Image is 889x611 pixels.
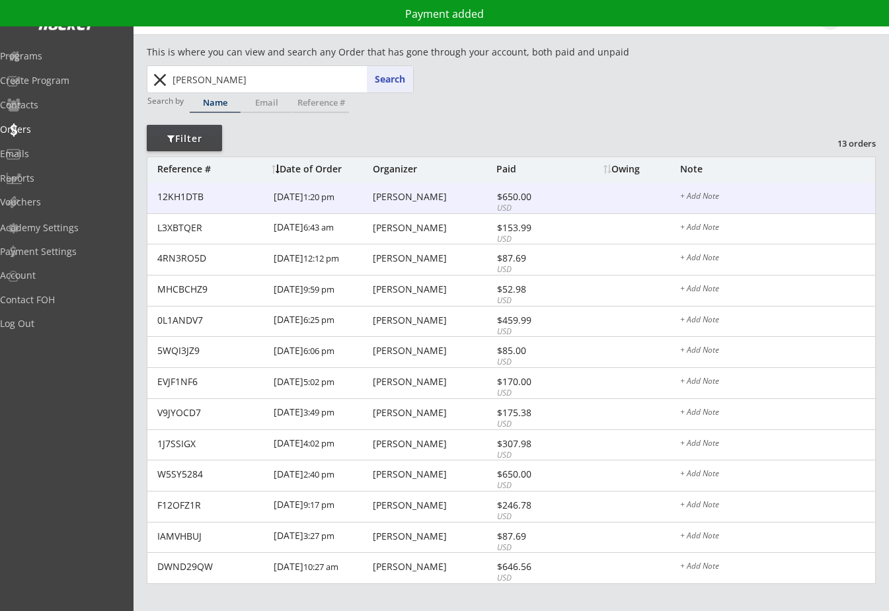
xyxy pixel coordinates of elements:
div: 13 orders [807,137,876,149]
div: + Add Note [680,377,875,388]
div: Search by [147,96,185,105]
font: 4:02 pm [303,437,334,449]
div: [PERSON_NAME] [373,254,493,263]
div: + Add Note [680,346,875,357]
div: V9JYOCD7 [157,408,266,417]
div: Reference # [293,98,349,107]
div: USD [497,264,568,275]
div: USD [497,295,568,306]
div: $52.98 [497,285,568,294]
div: [DATE] [274,306,369,336]
div: USD [497,419,568,430]
div: $87.69 [497,254,568,263]
div: $85.00 [497,346,568,355]
div: 4RN3RO5D [157,254,266,263]
div: $646.56 [497,562,568,571]
div: $459.99 [497,316,568,325]
div: Reference # [157,164,265,174]
div: [PERSON_NAME] [373,223,493,233]
button: close [149,69,171,90]
div: [PERSON_NAME] [373,439,493,449]
div: Owing [603,164,679,174]
div: Filter [147,132,222,145]
div: [PERSON_NAME] [373,562,493,571]
div: Note [680,164,875,174]
div: USD [497,573,568,584]
div: [DATE] [274,244,369,274]
div: Organizer [373,164,493,174]
div: [PERSON_NAME] [373,470,493,479]
div: $650.00 [497,192,568,201]
div: [PERSON_NAME] [373,285,493,294]
font: 2:40 pm [303,468,334,480]
div: F12OFZ1R [157,501,266,510]
div: USD [497,203,568,214]
div: [DATE] [274,460,369,490]
div: MHCBCHZ9 [157,285,266,294]
font: 1:20 pm [303,191,334,203]
div: Paid [496,164,568,174]
div: [PERSON_NAME] [373,377,493,386]
font: 6:43 am [303,221,334,233]
font: 9:17 pm [303,499,334,511]
div: USD [497,542,568,554]
div: [DATE] [274,399,369,429]
input: Start typing name... [170,66,413,92]
div: 5WQI3JZ9 [157,346,266,355]
div: [DATE] [274,183,369,213]
div: + Add Note [680,501,875,511]
div: + Add Note [680,254,875,264]
font: 10:27 am [303,561,338,573]
div: USD [497,511,568,522]
div: USD [497,234,568,245]
div: + Add Note [680,316,875,326]
div: [PERSON_NAME] [373,532,493,541]
div: L3XBTQER [157,223,266,233]
div: + Add Note [680,285,875,295]
div: Name [190,98,241,107]
div: + Add Note [680,532,875,542]
div: [PERSON_NAME] [373,501,493,510]
div: 0L1ANDV7 [157,316,266,325]
font: 3:27 pm [303,530,334,542]
div: + Add Note [680,192,875,203]
div: [DATE] [274,275,369,305]
div: [PERSON_NAME] [373,346,493,355]
div: W5SY5284 [157,470,266,479]
font: 9:59 pm [303,283,334,295]
div: [DATE] [274,214,369,244]
div: + Add Note [680,408,875,419]
div: [DATE] [274,491,369,521]
div: IAMVHBUJ [157,532,266,541]
div: $175.38 [497,408,568,417]
div: $307.98 [497,439,568,449]
div: $650.00 [497,470,568,479]
div: USD [497,388,568,399]
div: [PERSON_NAME] [373,408,493,417]
div: [DATE] [274,522,369,552]
div: [DATE] [274,430,369,460]
div: Email [241,98,292,107]
div: $153.99 [497,223,568,233]
div: $170.00 [497,377,568,386]
button: Search [367,66,413,92]
div: DWND29QW [157,562,266,571]
div: [DATE] [274,337,369,367]
div: 1J7SSIGX [157,439,266,449]
div: EVJF1NF6 [157,377,266,386]
div: $87.69 [497,532,568,541]
div: USD [497,480,568,491]
font: 3:49 pm [303,406,334,418]
font: 6:06 pm [303,345,334,357]
div: [DATE] [274,553,369,583]
font: 6:25 pm [303,314,334,326]
div: USD [497,326,568,338]
font: 12:12 pm [303,252,339,264]
div: + Add Note [680,470,875,480]
div: 12KH1DTB [157,192,266,201]
div: USD [497,357,568,368]
div: + Add Note [680,562,875,573]
div: USD [497,450,568,461]
div: [PERSON_NAME] [373,316,493,325]
div: $246.78 [497,501,568,510]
